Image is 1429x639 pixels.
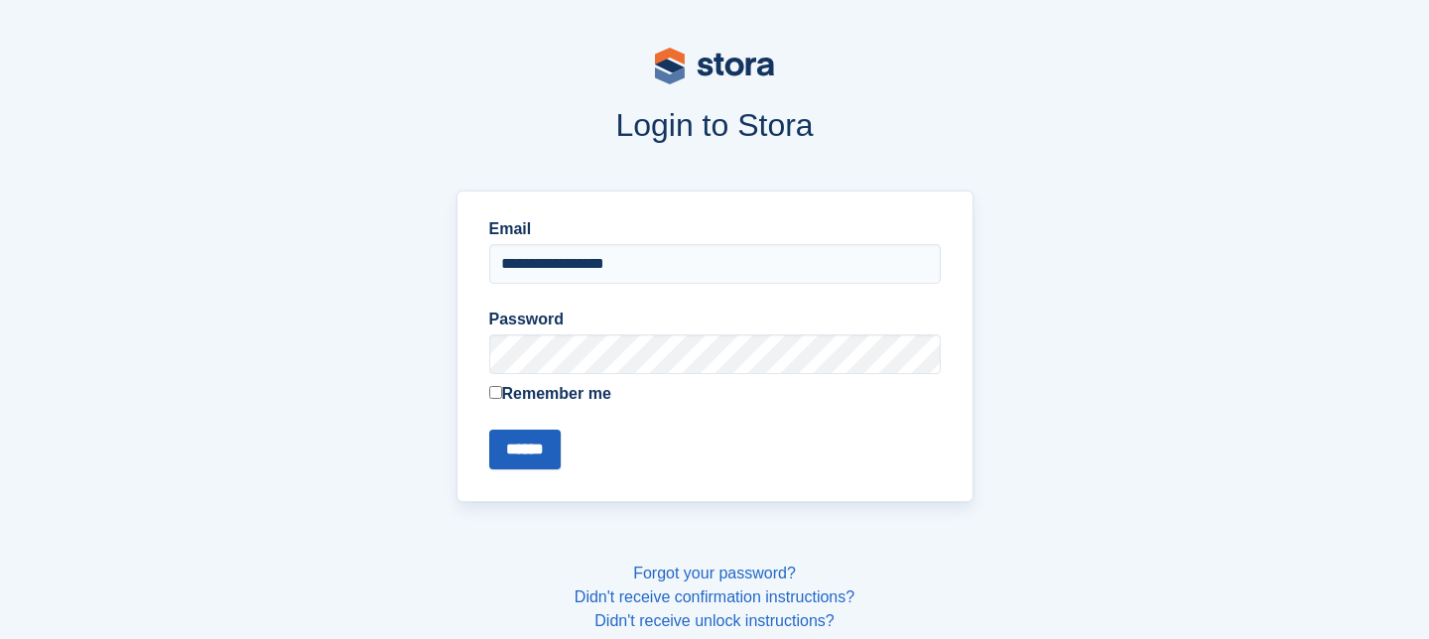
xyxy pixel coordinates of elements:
label: Remember me [489,382,941,406]
input: Remember me [489,386,502,399]
h1: Login to Stora [77,107,1352,143]
label: Email [489,217,941,241]
img: stora-logo-53a41332b3708ae10de48c4981b4e9114cc0af31d8433b30ea865607fb682f29.svg [655,48,774,84]
label: Password [489,308,941,331]
a: Didn't receive confirmation instructions? [575,588,854,605]
a: Didn't receive unlock instructions? [594,612,834,629]
a: Forgot your password? [633,565,796,581]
